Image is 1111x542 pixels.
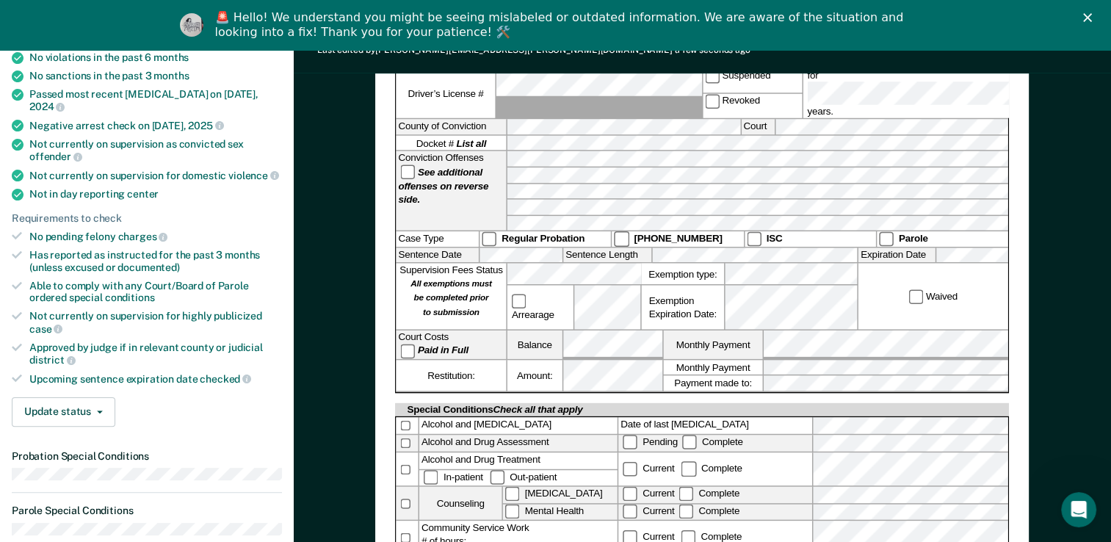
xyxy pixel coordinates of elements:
input: Mental Health [505,504,520,518]
label: Arrearage [510,294,571,322]
div: Negative arrest check on [DATE], [29,119,282,132]
input: [PHONE_NUMBER] [615,232,629,247]
label: Revoked [703,94,802,118]
div: Counseling [419,487,502,520]
span: Check all that apply [493,405,583,416]
span: center [127,188,159,200]
button: Update status [12,397,115,427]
label: Monthly Payment [664,360,763,375]
input: See additional offenses on reverse side. [401,165,416,179]
input: Complete [681,462,696,477]
div: Supervision Fees Status [397,264,507,330]
span: a few seconds ago [675,45,750,55]
span: months [153,51,189,63]
div: Exemption Expiration Date: [642,286,724,330]
input: Regular Probation [482,232,497,247]
label: Complete [680,436,745,447]
dt: Probation Special Conditions [12,450,282,463]
div: Not currently on supervision for highly publicized [29,310,282,335]
span: conditions [105,292,155,303]
div: Approved by judge if in relevant county or judicial [29,342,282,366]
dt: Parole Special Conditions [12,505,282,517]
strong: See additional offenses on reverse side. [399,166,489,205]
input: Suspended [705,69,720,84]
div: Court Costs [397,331,507,359]
div: Close [1083,13,1098,22]
div: No sanctions in the past 3 [29,70,282,82]
div: No pending felony [29,230,282,243]
input: Paid in Full [401,344,416,359]
label: Date of last [MEDICAL_DATA] [618,417,812,433]
label: [MEDICAL_DATA] [503,487,618,503]
label: Complete [677,488,742,499]
span: Docket # [416,137,487,150]
label: Mental Health [503,504,618,520]
label: Payment made to: [664,376,763,391]
div: Alcohol and [MEDICAL_DATA] [419,417,618,433]
label: Sentence Length [564,247,652,262]
input: Complete [679,504,694,518]
label: Pending [620,436,680,447]
label: Current [620,488,676,499]
div: Able to comply with any Court/Board of Parole ordered special [29,280,282,305]
strong: Paid in Full [418,345,468,356]
label: Court [742,120,775,134]
div: Restitution: [397,360,507,391]
label: Suspended [703,69,802,93]
label: Waived [907,289,960,304]
span: district [29,354,76,366]
div: Complete [679,531,745,542]
input: [MEDICAL_DATA] [505,487,520,502]
span: charges [118,231,168,242]
span: 2025 [188,120,223,131]
input: ISC [747,232,761,247]
label: Exemption type: [642,264,724,284]
div: Has reported as instructed for the past 3 months (unless excused or [29,249,282,274]
div: Upcoming sentence expiration date [29,372,282,386]
label: Complete [677,505,742,516]
input: Current [623,462,637,477]
div: Not currently on supervision for domestic [29,169,282,182]
input: Revoked [705,94,720,109]
div: Conviction Offenses [397,151,507,231]
label: Monthly Payment [664,331,763,359]
input: Waived [909,289,924,304]
label: Current [620,505,676,516]
strong: [PHONE_NUMBER] [634,233,723,244]
div: Passed most recent [MEDICAL_DATA] on [DATE], [29,88,282,113]
span: case [29,323,62,335]
input: In-patient [424,470,438,485]
input: Parole [879,232,894,247]
strong: ISC [767,233,783,244]
strong: Regular Probation [502,233,585,244]
input: Pending [623,435,637,449]
strong: Parole [899,233,928,244]
div: 🚨 Hello! We understand you might be seeing mislabeled or outdated information. We are aware of th... [215,10,908,40]
div: Special Conditions [405,403,585,416]
label: Sentence Date [397,247,479,262]
iframe: Intercom live chat [1061,492,1096,527]
input: Complete [679,487,694,502]
input: Out-patient [491,470,505,485]
label: for years. [806,69,1027,118]
label: Current [620,531,676,542]
div: Case Type [397,232,479,247]
img: Profile image for Kim [180,13,203,37]
label: County of Conviction [397,120,507,134]
input: Arrearage [512,294,526,308]
span: months [153,70,189,82]
div: No violations in the past 6 [29,51,282,64]
label: In-patient [421,471,488,482]
div: Requirements to check [12,212,282,225]
div: Not currently on supervision as convicted sex [29,138,282,163]
span: offender [29,151,82,162]
span: checked [200,373,251,385]
label: Amount: [507,360,562,391]
input: for years. [808,82,1025,105]
label: Driver’s License # [397,69,496,118]
input: Current [623,504,637,518]
label: Current [620,463,676,474]
span: violence [228,170,279,181]
span: 2024 [29,101,65,112]
span: documented) [117,261,179,273]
